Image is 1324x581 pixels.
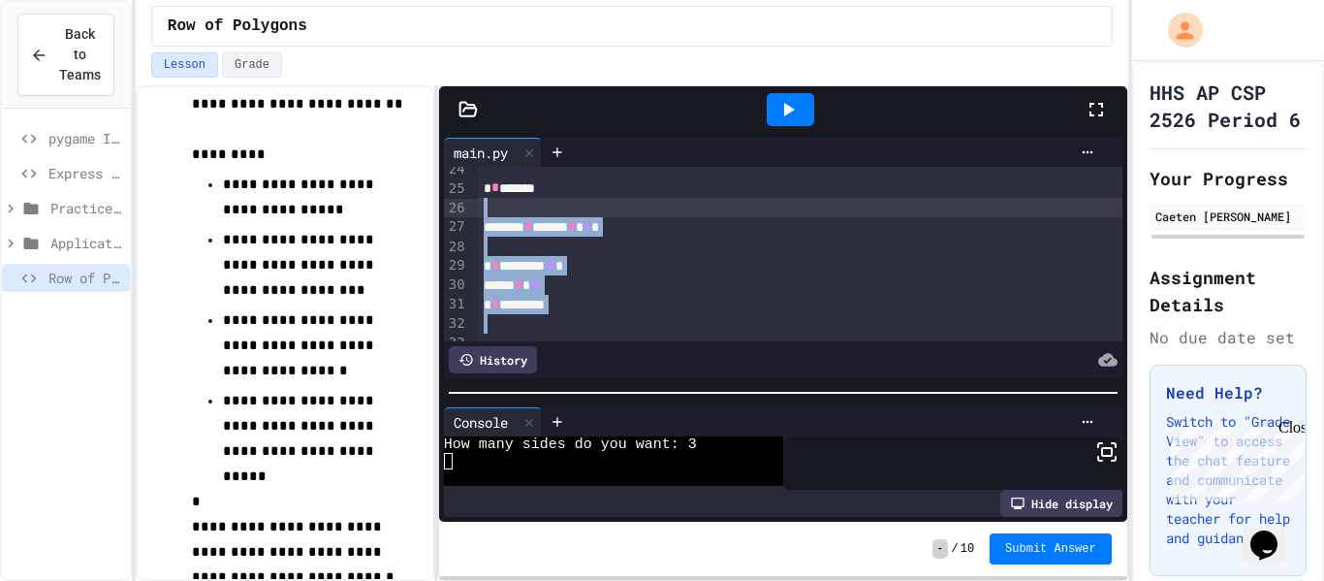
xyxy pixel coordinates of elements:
div: 32 [444,314,468,334]
span: How many sides do you want: 3 [444,436,697,453]
button: Submit Answer [990,533,1112,565]
span: Back to Teams [59,24,101,85]
span: / [952,541,959,557]
div: Hide display [1000,490,1122,517]
div: History [449,346,537,373]
div: 27 [444,217,468,237]
div: Chat with us now!Close [8,8,134,123]
div: 33 [444,334,468,353]
h3: Need Help? [1166,381,1290,404]
span: - [932,539,947,559]
span: Express Yourself in Python! [48,163,122,183]
span: Practice: Variables/Print [50,198,122,218]
div: 25 [444,179,468,199]
div: Console [444,407,542,436]
div: main.py [444,143,518,163]
h2: Your Progress [1150,165,1307,192]
h2: Assignment Details [1150,264,1307,318]
div: 30 [444,275,468,295]
span: Row of Polygons [168,15,307,38]
div: 24 [444,160,468,179]
p: Switch to "Grade View" to access the chat feature and communicate with your teacher for help and ... [1166,412,1290,548]
div: main.py [444,138,542,167]
span: 10 [961,541,974,557]
iframe: chat widget [1243,503,1305,562]
button: Lesson [151,52,218,78]
span: Application: Variables/Print [50,233,122,253]
div: 31 [444,295,468,314]
div: 29 [444,256,468,275]
div: Console [444,412,518,433]
h1: HHS AP CSP 2526 Period 6 [1150,79,1307,133]
div: 28 [444,238,468,257]
span: Row of Polygons [48,268,122,288]
div: No due date set [1150,326,1307,349]
span: Submit Answer [1005,541,1096,557]
button: Back to Teams [17,14,114,96]
div: Caeten [PERSON_NAME] [1155,208,1301,225]
div: My Account [1148,8,1208,52]
button: Grade [222,52,282,78]
iframe: chat widget [1163,419,1305,501]
div: 26 [444,199,468,218]
span: pygame Intro [48,128,122,148]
